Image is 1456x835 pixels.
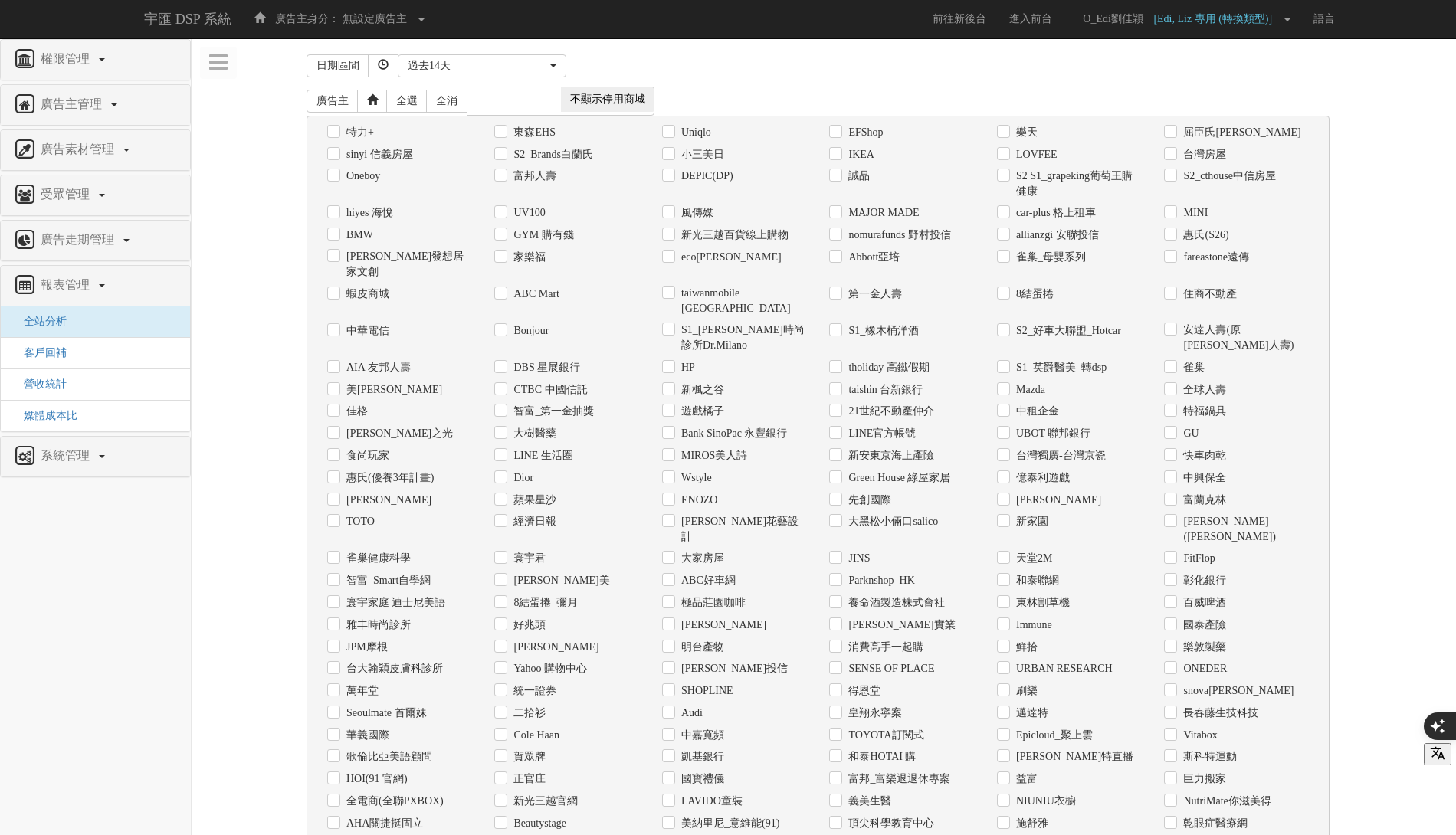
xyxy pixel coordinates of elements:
[343,771,408,787] label: HOI(91 官網)
[1012,749,1133,765] label: [PERSON_NAME]特直播
[844,360,929,375] label: tholiday 高鐵假期
[677,683,733,699] label: SHOPLINE
[844,595,945,611] label: 養命酒製造株式會社
[844,382,923,398] label: taishin 台新銀行
[426,90,467,113] a: 全消
[343,228,373,243] label: BMW
[1012,448,1106,463] label: 台灣獨廣-台灣京瓷
[510,360,580,375] label: DBS 星展銀行
[343,595,446,611] label: 寰宇家庭 迪士尼美語
[1012,382,1045,398] label: Mazda
[677,493,717,508] label: ENOZO
[275,13,339,25] span: 廣告主身分：
[1179,205,1208,221] label: MINI
[343,816,423,831] label: AHA關捷挺固立
[677,771,724,787] label: 國寶禮儀
[386,90,428,113] a: 全選
[561,87,654,112] span: 不顯示停用商城
[37,97,110,110] span: 廣告主管理
[1012,794,1076,809] label: NIUNIU衣櫥
[844,661,934,676] label: SENSE ОF PLACE
[510,228,573,243] label: GYM 購有錢
[844,205,919,221] label: MAJOR MADE
[844,323,919,339] label: S1_橡木桶洋酒
[343,573,431,588] label: 智富_Smart自學網
[844,749,916,765] label: 和泰HOTAI 購
[677,323,807,353] label: S1_[PERSON_NAME]時尚診所Dr.Milano
[677,125,711,140] label: Uniqlo
[1012,287,1054,302] label: 8結蛋捲
[1179,404,1226,419] label: 特福鍋具
[677,404,724,419] label: 遊戲橘子
[12,138,179,162] a: 廣告素材管理
[677,706,703,721] label: Audi
[1075,13,1151,25] span: O_Edi劉佳穎
[37,188,97,201] span: 受眾管理
[1012,551,1052,566] label: 天堂2M
[343,287,389,302] label: 蝦皮商城
[510,749,546,765] label: 賀眾牌
[1012,493,1101,508] label: [PERSON_NAME]
[1012,661,1113,676] label: URBAN RESEARCH
[1179,125,1300,140] label: 屈臣氏[PERSON_NAME]
[510,573,609,588] label: [PERSON_NAME]美
[12,347,67,359] a: 客戶回補
[343,706,427,721] label: Seoulmate 首爾妹
[1179,426,1199,441] label: GU
[343,514,375,529] label: TOTO
[1179,360,1205,375] label: 雀巢
[12,183,179,208] a: 受眾管理
[844,287,902,302] label: 第一金人壽
[37,52,97,65] span: 權限管理
[510,125,555,140] label: 東森EHS
[677,573,736,588] label: ABC好車網
[1179,794,1271,809] label: NutriMate你滋美得
[343,205,393,221] label: hiyes 海悅
[844,573,914,588] label: Parknshop_HK
[12,273,179,298] a: 報表管理
[677,514,807,545] label: [PERSON_NAME]花藝設計
[510,404,594,419] label: 智富_第一金抽獎
[1012,683,1038,699] label: 刷樂
[1179,595,1226,611] label: 百威啤酒
[343,169,380,184] label: Oneboy
[1012,573,1059,588] label: 和泰聯網
[510,169,556,184] label: 富邦人壽
[844,794,891,809] label: 義美生醫
[37,449,97,462] span: 系統管理
[510,771,546,787] label: 正官庄
[1012,250,1086,265] label: 雀巢_母嬰系列
[1012,360,1107,375] label: S1_英爵醫美_轉dsp
[1179,323,1309,353] label: 安達人壽(原[PERSON_NAME]人壽)
[1179,228,1228,243] label: 惠氏(S26)
[844,706,902,721] label: 皇翔永寧案
[677,169,733,184] label: DEPIC(DP)
[1012,640,1038,655] label: 鮮拾
[510,250,546,265] label: 家樂福
[844,228,950,243] label: nomurafunds 野村投信
[1179,661,1227,676] label: ONEDER
[343,728,389,743] label: 華義國際
[677,595,746,611] label: 極品莊園咖啡
[37,233,122,246] span: 廣告走期管理
[1012,617,1052,633] label: Immune
[677,448,747,463] label: MIROS美人詩
[37,142,122,156] span: 廣告素材管理
[12,378,67,390] span: 營收統計
[1179,493,1226,508] label: 富蘭克林
[510,323,549,339] label: Bonjour
[1012,169,1142,199] label: S2 S1_grapeking葡萄王購健康
[677,551,724,566] label: 大家房屋
[1179,169,1276,184] label: S2_cthouse中信房屋
[343,683,379,699] label: 萬年堂
[1179,573,1226,588] label: 彰化銀行
[677,286,807,316] label: taiwanmobile [GEOGRAPHIC_DATA]
[844,771,950,787] label: 富邦_富樂退退休專案
[1179,470,1226,486] label: 中興保全
[1179,617,1226,633] label: 國泰產險
[677,205,713,221] label: 風傳媒
[12,316,67,327] a: 全站分析
[844,404,934,419] label: 21世紀不動產仲介
[510,595,578,611] label: 8結蛋捲_彌月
